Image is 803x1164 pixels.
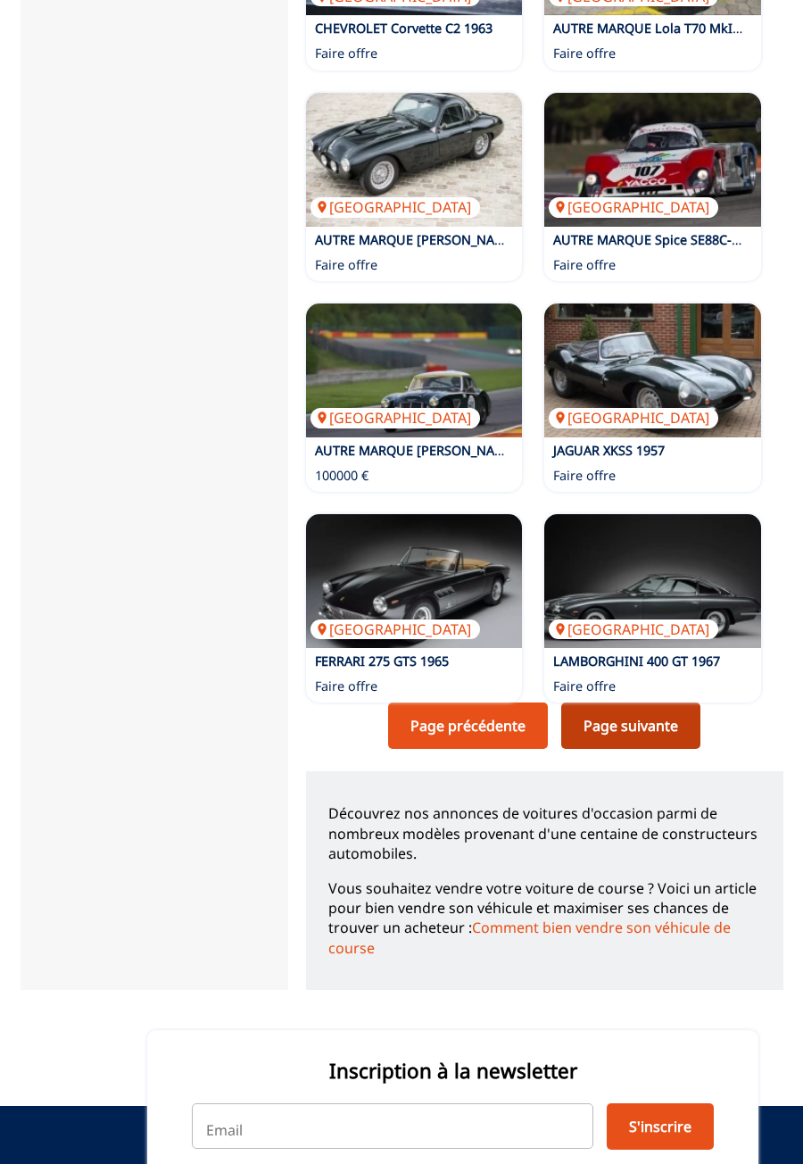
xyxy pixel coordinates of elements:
[561,703,700,749] a: Page suivante
[315,20,493,37] a: CHEVROLET Corvette C2 1963
[553,678,616,695] p: Faire offre
[306,303,523,437] a: AUTRE MARQUE Austin Healey 3000 MkI 1960[GEOGRAPHIC_DATA]
[328,878,761,959] p: Vous souhaitez vendre votre voiture de course ? Voici un article pour bien vendre son véhicule et...
[315,256,377,274] p: Faire offre
[192,1057,714,1085] p: Inscription à la newsletter
[306,514,523,648] img: FERRARI 275 GTS 1965
[306,303,523,437] img: AUTRE MARQUE Austin Healey 3000 MkI 1960
[192,1103,593,1148] input: Email
[544,93,761,227] a: AUTRE MARQUE Spice SE88C-002 1988[GEOGRAPHIC_DATA]
[315,678,377,695] p: Faire offre
[544,303,761,437] img: JAGUAR XKSS 1957
[549,197,718,217] p: [GEOGRAPHIC_DATA]
[549,408,718,428] p: [GEOGRAPHIC_DATA]
[549,619,718,639] p: [GEOGRAPHIC_DATA]
[553,442,665,459] a: JAGUAR XKSS 1957
[553,20,774,37] a: AUTRE MARQUE Lola T70 MkIII 1967
[553,231,785,248] a: AUTRE MARQUE Spice SE88C-002 1988
[388,703,548,749] a: Page précédente
[553,467,616,485] p: Faire offre
[328,803,761,863] p: Découvrez nos annonces de voitures d'occasion parmi de nombreux modèles provenant d'une centaine ...
[328,918,731,957] a: Comment bien vendre son véhicule de course
[315,653,449,669] a: FERRARI 275 GTS 1965
[553,256,616,274] p: Faire offre
[544,514,761,648] img: LAMBORGHINI 400 GT 1967
[544,93,761,227] img: AUTRE MARQUE Spice SE88C-002 1988
[607,1103,714,1150] button: S'inscrire
[553,45,616,62] p: Faire offre
[315,442,608,459] a: AUTRE MARQUE [PERSON_NAME] 3000 MkI 1960
[544,514,761,648] a: LAMBORGHINI 400 GT 1967[GEOGRAPHIC_DATA]
[315,45,377,62] p: Faire offre
[310,197,480,217] p: [GEOGRAPHIC_DATA]
[310,408,480,428] p: [GEOGRAPHIC_DATA]
[306,93,523,227] a: AUTRE MARQUE Frazer Nash Le Mans Coupe 1954[GEOGRAPHIC_DATA]
[315,467,368,485] p: 100000 €
[553,653,720,669] a: LAMBORGHINI 400 GT 1967
[310,619,480,639] p: [GEOGRAPHIC_DATA]
[306,514,523,648] a: FERRARI 275 GTS 1965[GEOGRAPHIC_DATA]
[306,93,523,227] img: AUTRE MARQUE Frazer Nash Le Mans Coupe 1954
[544,303,761,437] a: JAGUAR XKSS 1957[GEOGRAPHIC_DATA]
[315,231,647,248] a: AUTRE MARQUE [PERSON_NAME] Le Mans Coupe 1954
